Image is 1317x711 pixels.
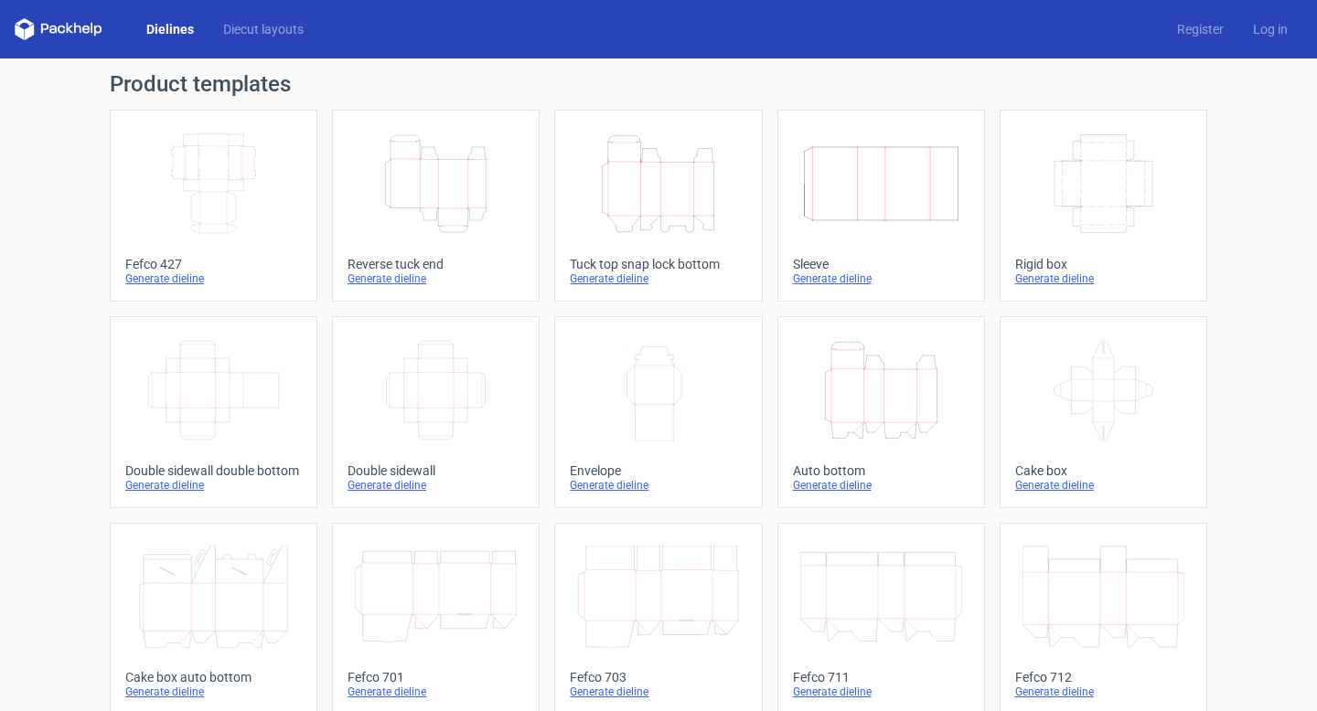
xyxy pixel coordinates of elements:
div: Double sidewall [348,463,524,478]
div: Generate dieline [793,478,969,493]
a: EnvelopeGenerate dieline [554,316,762,508]
a: Diecut layouts [209,20,318,38]
div: Fefco 712 [1015,670,1192,684]
a: Double sidewallGenerate dieline [332,316,540,508]
div: Fefco 703 [570,670,746,684]
div: Reverse tuck end [348,257,524,271]
div: Double sidewall double bottom [125,463,302,478]
div: Auto bottom [793,463,969,478]
a: Fefco 427Generate dieline [110,110,317,302]
div: Generate dieline [570,478,746,493]
div: Generate dieline [348,684,524,699]
div: Cake box auto bottom [125,670,302,684]
div: Envelope [570,463,746,478]
a: SleeveGenerate dieline [777,110,985,302]
a: Dielines [132,20,209,38]
div: Generate dieline [793,684,969,699]
a: Cake boxGenerate dieline [1000,316,1207,508]
div: Tuck top snap lock bottom [570,257,746,271]
a: Tuck top snap lock bottomGenerate dieline [554,110,762,302]
div: Generate dieline [125,478,302,493]
div: Generate dieline [1015,684,1192,699]
div: Rigid box [1015,257,1192,271]
div: Cake box [1015,463,1192,478]
div: Generate dieline [1015,478,1192,493]
div: Fefco 701 [348,670,524,684]
div: Generate dieline [570,271,746,286]
div: Generate dieline [125,684,302,699]
h1: Product templates [110,73,1207,95]
div: Generate dieline [348,478,524,493]
a: Reverse tuck endGenerate dieline [332,110,540,302]
a: Auto bottomGenerate dieline [777,316,985,508]
div: Generate dieline [570,684,746,699]
div: Generate dieline [125,271,302,286]
div: Sleeve [793,257,969,271]
div: Fefco 427 [125,257,302,271]
a: Log in [1238,20,1302,38]
a: Double sidewall double bottomGenerate dieline [110,316,317,508]
div: Generate dieline [793,271,969,286]
div: Generate dieline [348,271,524,286]
div: Generate dieline [1015,271,1192,286]
a: Rigid boxGenerate dieline [1000,110,1207,302]
a: Register [1162,20,1238,38]
div: Fefco 711 [793,670,969,684]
